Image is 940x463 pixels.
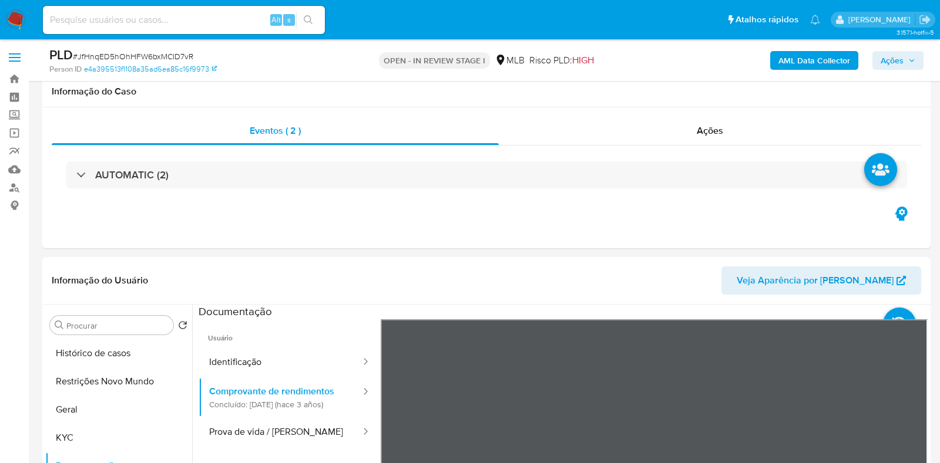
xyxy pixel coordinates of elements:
[737,266,894,295] span: Veja Aparência por [PERSON_NAME]
[697,124,723,137] span: Ações
[495,54,525,67] div: MLB
[178,320,187,333] button: Retornar ao pedido padrão
[66,320,169,331] input: Procurar
[45,367,192,396] button: Restrições Novo Mundo
[296,12,320,28] button: search-icon
[881,51,904,70] span: Ações
[736,13,798,26] span: Atalhos rápidos
[721,266,921,295] button: Veja Aparência por [PERSON_NAME]
[84,64,217,75] a: e4a395513f1108a35ad6ea85c16f9973
[572,53,594,67] span: HIGH
[49,64,82,75] b: Person ID
[52,275,148,286] h1: Informação do Usuário
[872,51,924,70] button: Ações
[770,51,858,70] button: AML Data Collector
[73,50,193,62] span: # JfHnqED5hOhHFW6bxMCID7vR
[778,51,850,70] b: AML Data Collector
[45,339,192,367] button: Histórico de casos
[55,320,64,330] button: Procurar
[45,424,192,452] button: KYC
[66,161,907,188] div: AUTOMATIC (2)
[43,12,325,28] input: Pesquise usuários ou casos...
[52,86,921,97] h1: Informação do Caso
[49,45,73,64] b: PLD
[95,168,169,181] h3: AUTOMATIC (2)
[810,15,820,25] a: Notificações
[287,14,291,25] span: s
[250,124,301,137] span: Eventos ( 2 )
[529,54,594,67] span: Risco PLD:
[45,396,192,424] button: Geral
[919,13,931,26] a: Sair
[271,14,281,25] span: Alt
[848,14,915,25] p: danilo.toledo@mercadolivre.com
[379,52,490,69] p: OPEN - IN REVIEW STAGE I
